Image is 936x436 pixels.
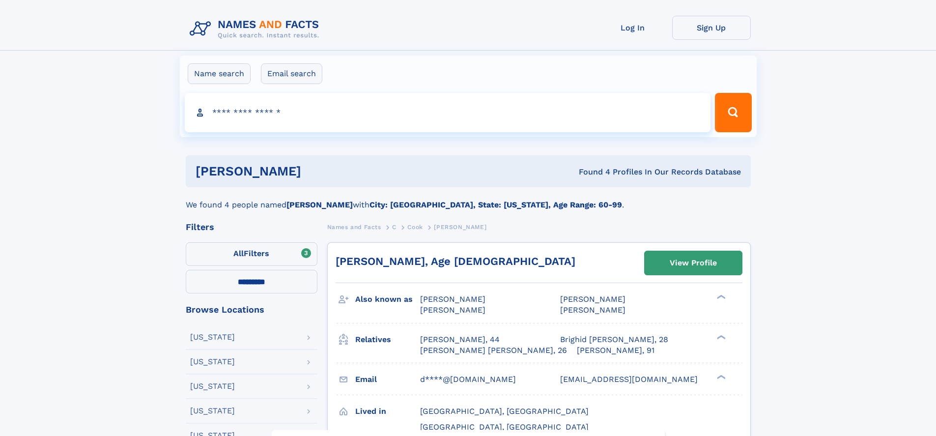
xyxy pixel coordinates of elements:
[560,305,625,315] span: [PERSON_NAME]
[286,200,353,209] b: [PERSON_NAME]
[714,334,726,340] div: ❯
[560,294,625,304] span: [PERSON_NAME]
[190,333,235,341] div: [US_STATE]
[440,167,741,177] div: Found 4 Profiles In Our Records Database
[186,305,317,314] div: Browse Locations
[714,374,726,380] div: ❯
[434,224,486,231] span: [PERSON_NAME]
[420,294,485,304] span: [PERSON_NAME]
[355,371,420,388] h3: Email
[355,291,420,308] h3: Also known as
[190,407,235,415] div: [US_STATE]
[233,249,244,258] span: All
[714,294,726,300] div: ❯
[715,93,751,132] button: Search Button
[420,305,485,315] span: [PERSON_NAME]
[185,93,711,132] input: search input
[407,224,423,231] span: Cook
[392,224,397,231] span: C
[186,16,327,42] img: Logo Names and Facts
[336,255,575,267] a: [PERSON_NAME], Age [DEMOGRAPHIC_DATA]
[645,251,742,275] a: View Profile
[186,223,317,232] div: Filters
[407,221,423,233] a: Cook
[420,407,589,416] span: [GEOGRAPHIC_DATA], [GEOGRAPHIC_DATA]
[594,16,672,40] a: Log In
[186,242,317,266] label: Filters
[420,334,500,345] a: [PERSON_NAME], 44
[672,16,751,40] a: Sign Up
[670,252,717,274] div: View Profile
[420,345,567,356] a: [PERSON_NAME] [PERSON_NAME], 26
[190,358,235,366] div: [US_STATE]
[327,221,381,233] a: Names and Facts
[190,382,235,390] div: [US_STATE]
[392,221,397,233] a: C
[560,334,668,345] a: Brighid [PERSON_NAME], 28
[369,200,622,209] b: City: [GEOGRAPHIC_DATA], State: [US_STATE], Age Range: 60-99
[355,403,420,420] h3: Lived in
[420,422,589,432] span: [GEOGRAPHIC_DATA], [GEOGRAPHIC_DATA]
[188,63,251,84] label: Name search
[560,375,698,384] span: [EMAIL_ADDRESS][DOMAIN_NAME]
[577,345,654,356] a: [PERSON_NAME], 91
[261,63,322,84] label: Email search
[355,331,420,348] h3: Relatives
[186,187,751,211] div: We found 4 people named with .
[196,165,440,177] h1: [PERSON_NAME]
